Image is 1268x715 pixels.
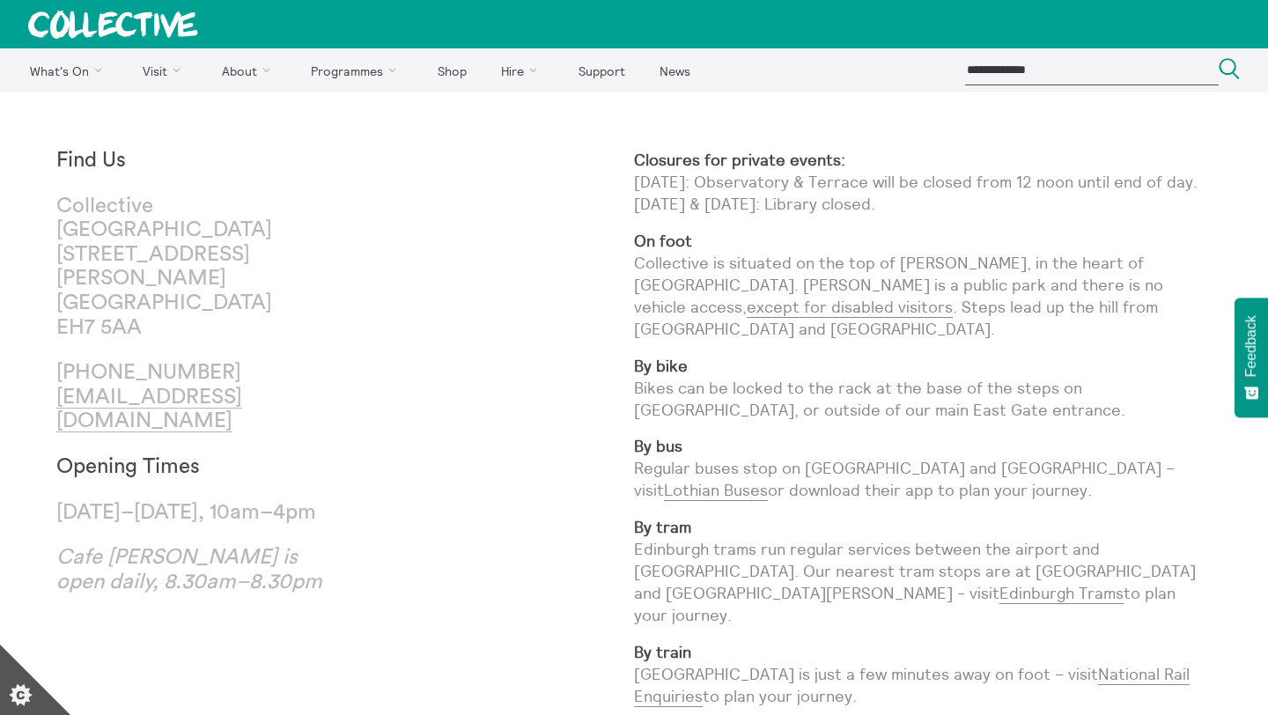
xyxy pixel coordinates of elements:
[634,664,1190,707] a: National Rail Enquiries
[634,230,1212,341] p: Collective is situated on the top of [PERSON_NAME], in the heart of [GEOGRAPHIC_DATA]. [PERSON_NA...
[634,435,1212,502] p: Regular buses stop on [GEOGRAPHIC_DATA] and [GEOGRAPHIC_DATA] – visit or download their app to pl...
[422,48,482,92] a: Shop
[486,48,560,92] a: Hire
[634,516,1212,627] p: Edinburgh trams run regular services between the airport and [GEOGRAPHIC_DATA]. Our nearest tram ...
[644,48,705,92] a: News
[634,231,692,251] strong: On foot
[999,583,1124,604] a: Edinburgh Trams
[56,195,345,341] p: Collective [GEOGRAPHIC_DATA] [STREET_ADDRESS][PERSON_NAME] [GEOGRAPHIC_DATA] EH7 5AA
[56,501,345,526] p: [DATE]–[DATE], 10am–4pm
[128,48,203,92] a: Visit
[747,297,953,318] a: except for disabled visitors
[634,150,845,170] strong: Closures for private events:
[634,356,688,376] strong: By bike
[634,517,691,537] strong: By tram
[634,355,1212,422] p: Bikes can be locked to the rack at the base of the steps on [GEOGRAPHIC_DATA], or outside of our ...
[206,48,292,92] a: About
[634,436,682,456] strong: By bus
[14,48,124,92] a: What's On
[56,387,242,433] a: [EMAIL_ADDRESS][DOMAIN_NAME]
[634,641,1212,708] p: [GEOGRAPHIC_DATA] is just a few minutes away on foot – visit to plan your journey.
[563,48,640,92] a: Support
[56,547,322,593] em: Cafe [PERSON_NAME] is open daily, 8.30am–8.30pm
[664,480,768,501] a: Lothian Buses
[56,361,345,434] p: [PHONE_NUMBER]
[634,149,1212,216] p: [DATE]: Observatory & Terrace will be closed from 12 noon until end of day. [DATE] & [DATE]: Libr...
[56,150,126,171] strong: Find Us
[634,642,691,662] strong: By train
[56,456,200,477] strong: Opening Times
[1243,315,1259,377] span: Feedback
[1235,298,1268,417] button: Feedback - Show survey
[296,48,419,92] a: Programmes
